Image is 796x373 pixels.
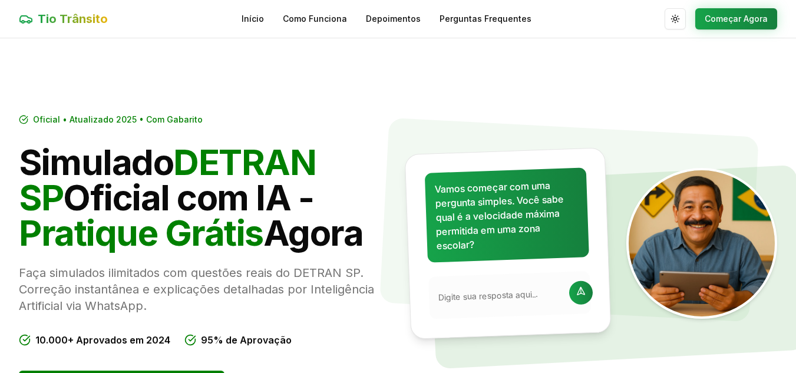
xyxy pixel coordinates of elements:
input: Digite sua resposta aqui... [438,288,562,303]
p: Vamos começar com uma pergunta simples. Você sabe qual é a velocidade máxima permitida em uma zon... [434,177,579,253]
span: Tio Trânsito [38,11,108,27]
span: Oficial • Atualizado 2025 • Com Gabarito [33,114,203,126]
a: Tio Trânsito [19,11,108,27]
span: 10.000+ Aprovados em 2024 [35,333,170,347]
a: Perguntas Frequentes [440,13,531,25]
a: Como Funciona [283,13,347,25]
img: Tio Trânsito [626,168,777,319]
a: Início [242,13,264,25]
a: Depoimentos [366,13,421,25]
button: Começar Agora [695,8,777,29]
span: 95% de Aprovação [201,333,292,347]
span: DETRAN SP [19,141,316,219]
h1: Simulado Oficial com IA - Agora [19,144,389,250]
span: Pratique Grátis [19,212,263,254]
p: Faça simulados ilimitados com questões reais do DETRAN SP. Correção instantânea e explicações det... [19,265,389,314]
